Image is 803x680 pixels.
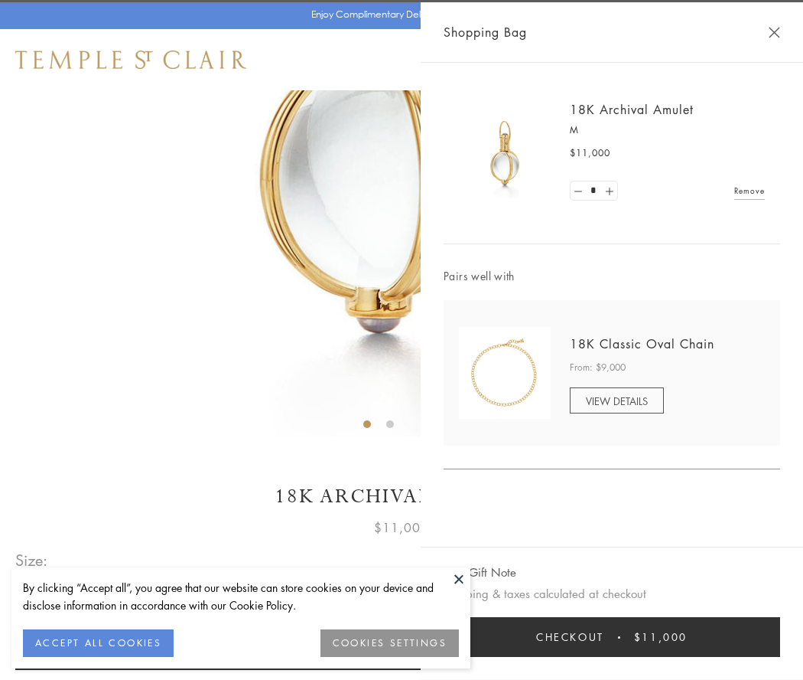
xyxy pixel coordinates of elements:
[23,579,459,614] div: By clicking “Accept all”, you agree that our website can store cookies on your device and disclos...
[570,335,714,352] a: 18K Classic Oval Chain
[15,51,246,69] img: Temple St. Clair
[15,483,788,510] h1: 18K Archival Amulet
[570,360,626,375] span: From: $9,000
[570,387,664,414] a: VIEW DETAILS
[571,181,586,201] a: Set quantity to 0
[444,267,780,285] span: Pairs well with
[601,181,616,201] a: Set quantity to 2
[769,27,780,38] button: Close Shopping Bag
[570,101,694,118] a: 18K Archival Amulet
[459,327,551,419] img: N88865-OV18
[536,629,604,646] span: Checkout
[23,629,174,657] button: ACCEPT ALL COOKIES
[444,584,780,603] p: Shipping & taxes calculated at checkout
[374,518,429,538] span: $11,000
[570,145,610,161] span: $11,000
[634,629,688,646] span: $11,000
[444,563,516,582] button: Add Gift Note
[15,548,49,573] span: Size:
[320,629,459,657] button: COOKIES SETTINGS
[444,22,527,42] span: Shopping Bag
[459,107,551,199] img: 18K Archival Amulet
[570,123,765,138] p: M
[444,617,780,657] button: Checkout $11,000
[311,7,485,22] p: Enjoy Complimentary Delivery & Returns
[586,394,648,408] span: VIEW DETAILS
[734,182,765,199] a: Remove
